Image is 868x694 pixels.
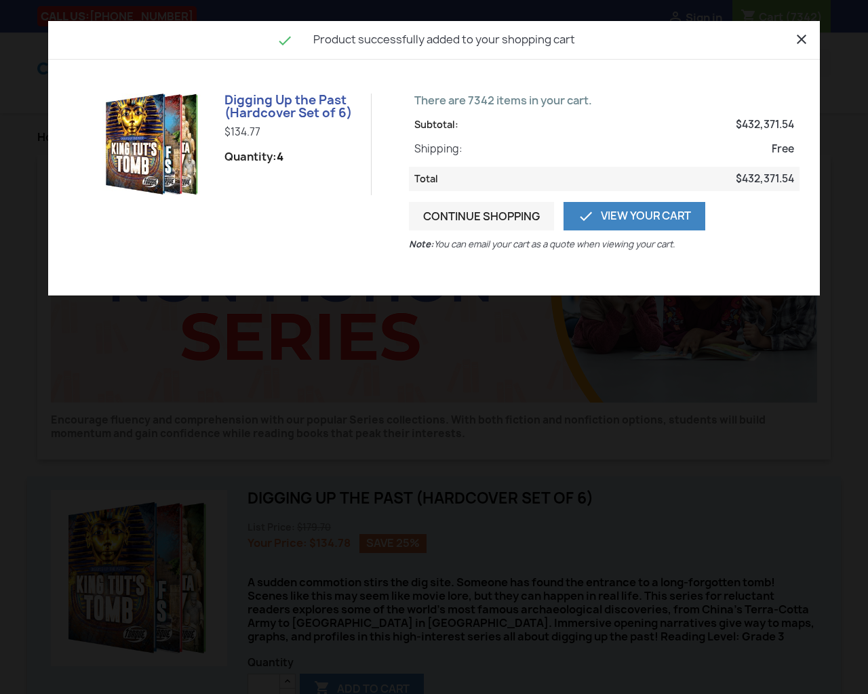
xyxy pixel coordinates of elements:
strong: 4 [277,149,283,164]
a: View Your Cart [564,202,705,230]
span: $432,371.54 [736,172,794,186]
span: Free [772,142,794,156]
i:  [578,208,594,224]
p: There are 7342 items in your cart. [409,94,800,107]
button: Continue shopping [409,202,554,230]
p: You can email your cart as a quote when viewing your cart. [409,237,680,251]
h4: Product successfully added to your shopping cart [58,31,810,49]
h6: Digging Up the Past (Hardcover Set of 6) [224,94,360,121]
span: $432,371.54 [736,118,794,131]
i:  [277,33,293,49]
p: $134.77 [224,125,360,139]
button: Close [793,30,810,47]
span: Shipping: [414,142,462,156]
img: Digging Up the Past (Hardcover Set of 6) [102,94,204,195]
span: Total [414,172,438,186]
i: close [793,31,810,47]
b: Note: [409,237,434,251]
span: Subtotal: [414,118,458,131]
span: Quantity: [224,150,283,163]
